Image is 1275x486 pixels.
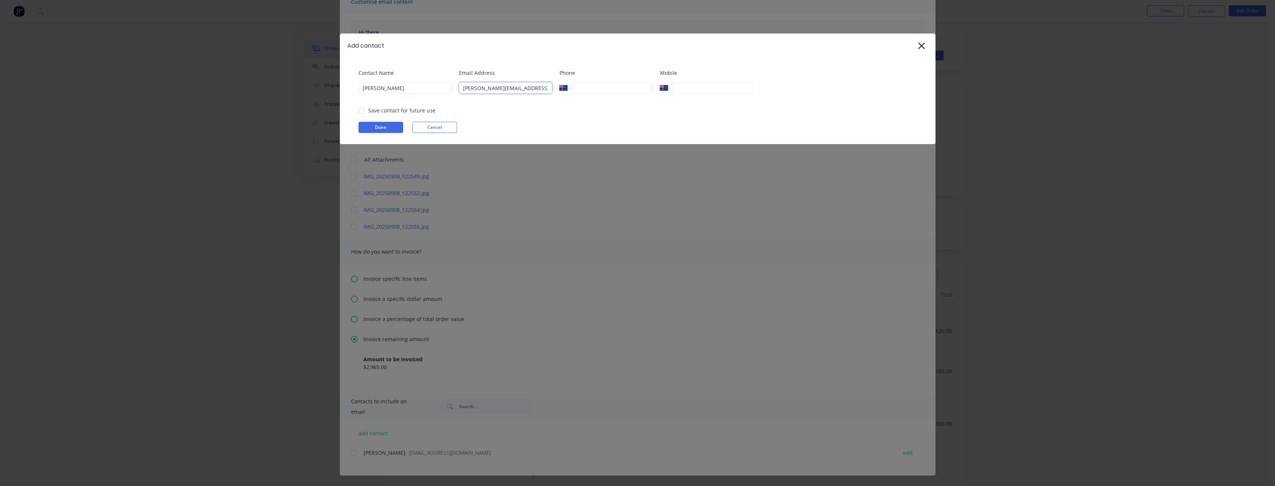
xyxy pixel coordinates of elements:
[358,122,403,133] button: Done
[347,41,384,50] div: Add contact
[412,122,457,133] button: Cancel
[358,69,452,77] label: Contact Name
[560,69,653,77] label: Phone
[368,107,436,114] div: Save contact for future use
[459,69,552,77] label: Email Address
[660,69,753,77] label: Mobile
